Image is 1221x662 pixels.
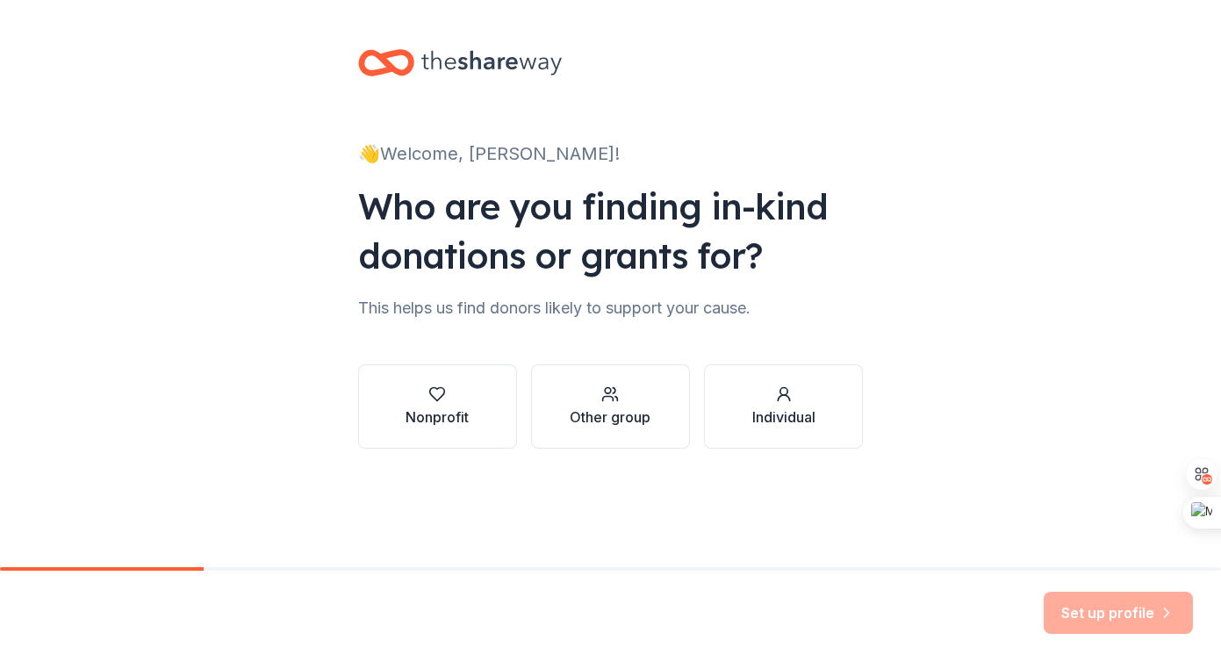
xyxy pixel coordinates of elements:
div: Nonprofit [406,407,469,428]
div: This helps us find donors likely to support your cause. [358,294,864,322]
div: Other group [570,407,650,428]
button: Nonprofit [358,364,517,449]
button: Individual [704,364,863,449]
button: Other group [531,364,690,449]
div: Individual [752,407,815,428]
div: Who are you finding in-kind donations or grants for? [358,182,864,280]
div: 👋 Welcome, [PERSON_NAME]! [358,140,864,168]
